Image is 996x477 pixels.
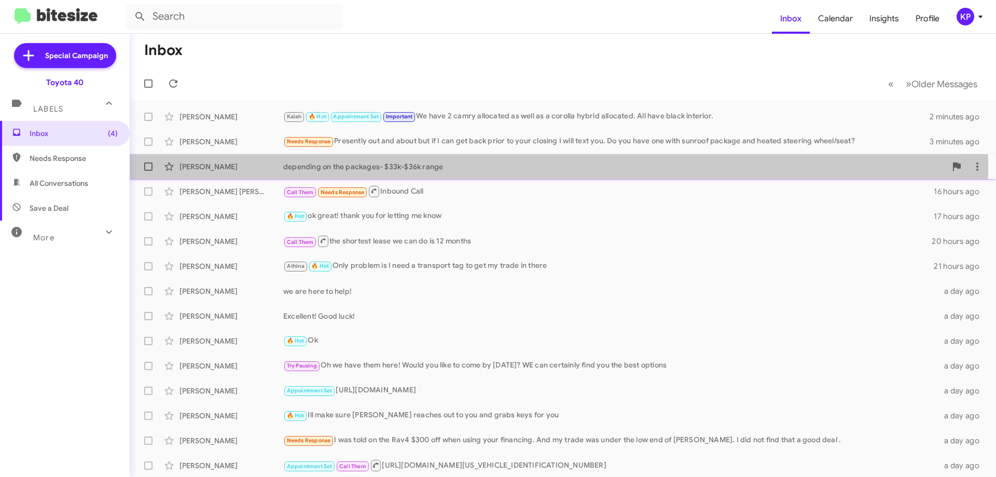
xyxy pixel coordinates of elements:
[283,286,938,296] div: we are here to help!
[179,336,283,346] div: [PERSON_NAME]
[932,236,988,247] div: 20 hours ago
[283,311,938,321] div: Excellent! Good luck!
[126,4,343,29] input: Search
[957,8,974,25] div: KP
[938,361,988,371] div: a day ago
[287,362,317,369] span: Try Pausing
[287,138,331,145] span: Needs Response
[938,286,988,296] div: a day ago
[309,113,326,120] span: 🔥 Hot
[906,77,911,90] span: »
[810,4,861,34] a: Calendar
[179,286,283,296] div: [PERSON_NAME]
[772,4,810,34] a: Inbox
[283,210,934,222] div: ok great! thank you for letting me know
[283,459,938,472] div: [URL][DOMAIN_NAME][US_VEHICLE_IDENTIFICATION_NUMBER]
[179,386,283,396] div: [PERSON_NAME]
[938,311,988,321] div: a day ago
[882,73,900,94] button: Previous
[14,43,116,68] a: Special Campaign
[287,463,333,470] span: Appointment Set
[907,4,948,34] a: Profile
[46,77,84,88] div: Toyota 40
[30,203,68,213] span: Save a Deal
[938,386,988,396] div: a day ago
[179,236,283,247] div: [PERSON_NAME]
[934,211,988,222] div: 17 hours ago
[179,112,283,122] div: [PERSON_NAME]
[30,153,118,163] span: Needs Response
[283,335,938,347] div: Ok
[283,260,934,272] div: Only problem is I need a transport tag to get my trade in there
[882,73,984,94] nav: Page navigation example
[339,463,366,470] span: Call Them
[938,336,988,346] div: a day ago
[938,435,988,446] div: a day ago
[179,311,283,321] div: [PERSON_NAME]
[287,387,333,394] span: Appointment Set
[287,239,314,246] span: Call Them
[33,104,63,114] span: Labels
[108,128,118,139] span: (4)
[934,261,988,271] div: 21 hours ago
[333,113,379,120] span: Appointment Set
[179,361,283,371] div: [PERSON_NAME]
[386,113,413,120] span: Important
[179,261,283,271] div: [PERSON_NAME]
[283,410,938,421] div: Ill make sure [PERSON_NAME] reaches out to you and grabs keys for you
[888,77,894,90] span: «
[33,233,54,242] span: More
[179,161,283,172] div: [PERSON_NAME]
[283,235,932,248] div: the shortest lease we can do is 12 months
[287,263,305,269] span: Athina
[930,112,988,122] div: 2 minutes ago
[179,435,283,446] div: [PERSON_NAME]
[179,137,283,147] div: [PERSON_NAME]
[179,411,283,421] div: [PERSON_NAME]
[283,111,930,122] div: We have 2 camry allocated as well as a corolla hybrid allocated. All have black interior.
[45,50,108,61] span: Special Campaign
[287,189,314,196] span: Call Them
[900,73,984,94] button: Next
[283,434,938,446] div: I was told on the Rav4 $300 off when using your financing. And my trade was under the low end of ...
[287,437,331,444] span: Needs Response
[311,263,329,269] span: 🔥 Hot
[283,161,946,172] div: depending on the packages- $33k-$36k range
[179,211,283,222] div: [PERSON_NAME]
[283,360,938,372] div: Oh we have them here! Would you like to come by [DATE]? WE can certainly find you the best options
[30,178,88,188] span: All Conversations
[30,128,118,139] span: Inbox
[179,460,283,471] div: [PERSON_NAME]
[938,411,988,421] div: a day ago
[287,412,305,419] span: 🔥 Hot
[144,42,183,59] h1: Inbox
[861,4,907,34] a: Insights
[179,186,283,197] div: [PERSON_NAME] [PERSON_NAME]
[321,189,365,196] span: Needs Response
[934,186,988,197] div: 16 hours ago
[283,185,934,198] div: Inbound Call
[287,337,305,344] span: 🔥 Hot
[911,78,977,90] span: Older Messages
[283,385,938,397] div: [URL][DOMAIN_NAME]
[930,137,988,147] div: 3 minutes ago
[283,135,930,147] div: Presently out and about but if I can get back prior to your closing I will text you. Do you have ...
[938,460,988,471] div: a day ago
[948,8,985,25] button: KP
[287,113,302,120] span: Kalah
[287,213,305,220] span: 🔥 Hot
